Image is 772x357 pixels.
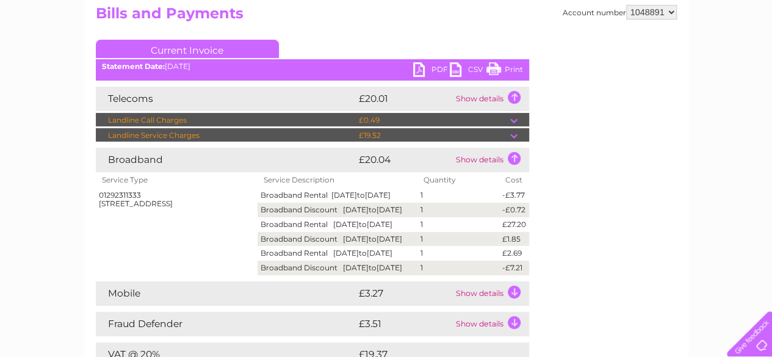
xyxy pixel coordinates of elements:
a: Log out [732,52,760,61]
h2: Bills and Payments [96,5,677,28]
th: Cost [499,172,528,188]
td: 1 [417,261,499,275]
td: Show details [453,87,529,111]
b: Statement Date: [102,62,165,71]
td: Landline Service Charges [96,128,356,143]
td: Broadband Rental [DATE] [DATE] [258,188,417,203]
td: -£3.77 [499,188,528,203]
td: £3.51 [356,312,453,336]
a: Blog [666,52,684,61]
td: 1 [417,232,499,247]
td: Telecoms [96,87,356,111]
td: Show details [453,281,529,306]
div: Account number [563,5,677,20]
span: to [357,190,365,200]
span: to [359,248,367,258]
span: to [369,205,377,214]
td: Fraud Defender [96,312,356,336]
td: 1 [417,188,499,203]
a: PDF [413,62,450,80]
td: Broadband Discount [DATE] [DATE] [258,203,417,217]
a: Print [486,62,523,80]
td: Broadband [96,148,356,172]
a: Telecoms [622,52,658,61]
div: Clear Business is a trading name of Verastar Limited (registered in [GEOGRAPHIC_DATA] No. 3667643... [98,7,675,59]
td: £3.27 [356,281,453,306]
a: 0333 014 3131 [542,6,626,21]
a: Water [557,52,580,61]
span: to [369,234,377,243]
td: £20.04 [356,148,453,172]
td: £19.52 [356,128,510,143]
a: Contact [691,52,721,61]
div: 01292311333 [STREET_ADDRESS] [99,191,254,208]
td: -£7.21 [499,261,528,275]
td: Broadband Discount [DATE] [DATE] [258,261,417,275]
th: Service Type [96,172,258,188]
td: £0.49 [356,113,510,128]
span: to [359,220,367,229]
div: [DATE] [96,62,529,71]
span: to [369,263,377,272]
td: £2.69 [499,246,528,261]
td: £27.20 [499,217,528,232]
td: Broadband Rental [DATE] [DATE] [258,246,417,261]
td: Show details [453,312,529,336]
th: Service Description [258,172,417,188]
td: -£0.72 [499,203,528,217]
a: Energy [588,52,615,61]
img: logo.png [27,32,89,69]
a: Current Invoice [96,40,279,58]
td: 1 [417,246,499,261]
td: Show details [453,148,529,172]
td: Mobile [96,281,356,306]
td: £1.85 [499,232,528,247]
a: CSV [450,62,486,80]
td: Broadband Discount [DATE] [DATE] [258,232,417,247]
td: 1 [417,217,499,232]
td: £20.01 [356,87,453,111]
th: Quantity [417,172,499,188]
td: Broadband Rental [DATE] [DATE] [258,217,417,232]
td: Landline Call Charges [96,113,356,128]
td: 1 [417,203,499,217]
